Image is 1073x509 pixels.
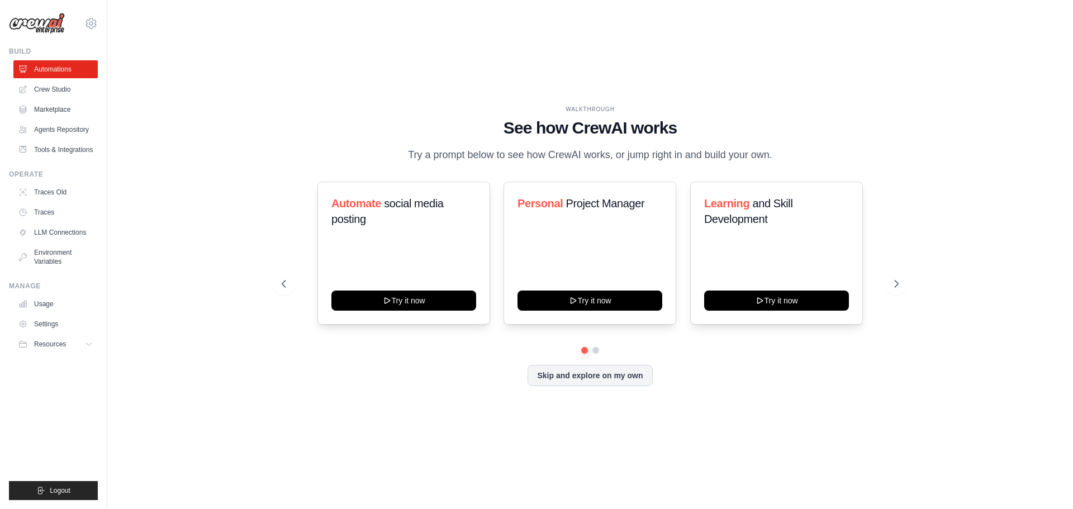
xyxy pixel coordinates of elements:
a: Marketplace [13,101,98,118]
a: Tools & Integrations [13,141,98,159]
a: Traces [13,203,98,221]
iframe: Chat Widget [1017,455,1073,509]
span: Personal [517,197,563,210]
div: WALKTHROUGH [282,105,899,113]
a: Environment Variables [13,244,98,270]
div: Build [9,47,98,56]
span: Project Manager [566,197,645,210]
span: social media posting [331,197,444,225]
p: Try a prompt below to see how CrewAI works, or jump right in and build your own. [402,147,778,163]
button: Try it now [517,291,662,311]
button: Skip and explore on my own [528,365,652,386]
a: Usage [13,295,98,313]
div: Manage [9,282,98,291]
span: Resources [34,340,66,349]
a: Agents Repository [13,121,98,139]
a: Settings [13,315,98,333]
span: Learning [704,197,749,210]
a: Traces Old [13,183,98,201]
button: Resources [13,335,98,353]
a: LLM Connections [13,223,98,241]
button: Try it now [331,291,476,311]
h1: See how CrewAI works [282,118,899,138]
div: Operate [9,170,98,179]
a: Crew Studio [13,80,98,98]
span: Automate [331,197,381,210]
span: and Skill Development [704,197,792,225]
span: Logout [50,486,70,495]
img: Logo [9,13,65,34]
button: Logout [9,481,98,500]
a: Automations [13,60,98,78]
button: Try it now [704,291,849,311]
